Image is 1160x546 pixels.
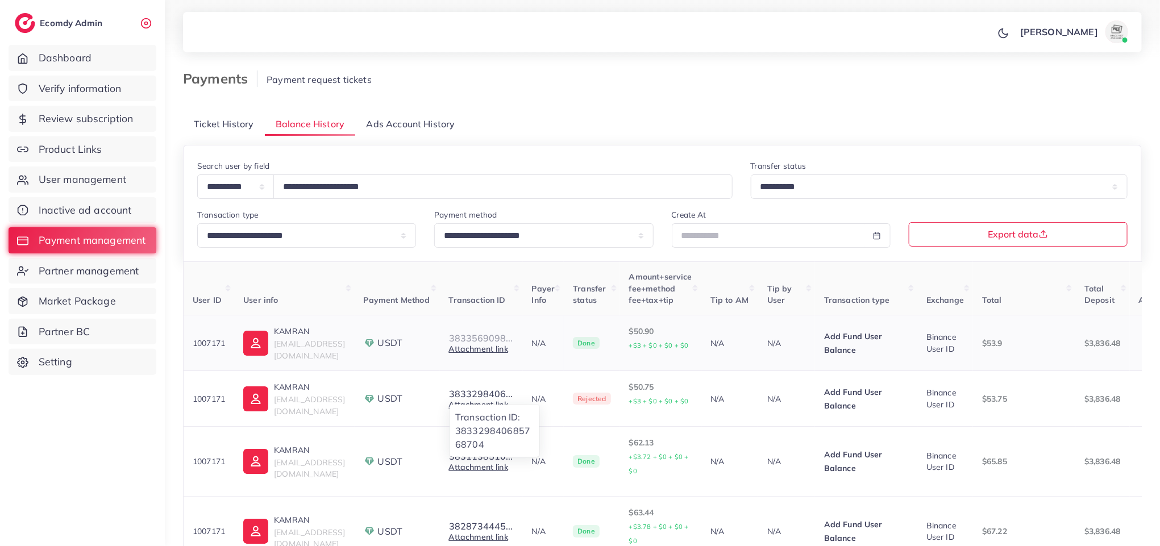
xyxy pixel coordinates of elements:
[39,81,122,96] span: Verify information
[449,451,514,461] button: 3831138510...
[274,339,345,360] span: [EMAIL_ADDRESS][DOMAIN_NAME]
[909,222,1128,247] button: Export data
[449,462,508,472] a: Attachment link
[243,519,268,544] img: ic-user-info.36bf1079.svg
[532,455,555,468] p: N/A
[767,524,806,538] p: N/A
[982,455,1066,468] p: $65.85
[39,172,126,187] span: User management
[243,449,268,474] img: ic-user-info.36bf1079.svg
[824,385,908,412] p: Add Fund User Balance
[1084,336,1120,350] p: $3,836.48
[364,337,375,349] img: payment
[573,455,600,468] span: Done
[1105,20,1128,43] img: avatar
[378,336,403,349] span: USDT
[982,392,1066,406] p: $53.75
[276,118,344,131] span: Balance History
[449,399,508,410] a: Attachment link
[9,45,156,71] a: Dashboard
[364,456,375,467] img: payment
[449,344,508,354] a: Attachment link
[9,258,156,284] a: Partner management
[39,111,134,126] span: Review subscription
[767,392,806,406] p: N/A
[197,160,269,172] label: Search user by field
[378,455,403,468] span: USDT
[39,294,116,309] span: Market Package
[39,51,92,65] span: Dashboard
[1014,20,1133,43] a: [PERSON_NAME]avatar
[449,333,514,343] button: 3833569098...
[274,380,345,394] p: KAMRAN
[629,453,689,475] small: +$3.72 + $0 + $0 + $0
[573,525,600,537] span: Done
[39,264,139,278] span: Partner management
[434,209,497,220] label: Payment method
[193,524,225,538] p: 1007171
[193,455,225,468] p: 1007171
[274,457,345,479] span: [EMAIL_ADDRESS][DOMAIN_NAME]
[982,524,1066,538] p: $67.22
[1084,524,1120,538] p: $3,836.48
[1084,284,1115,305] span: Total Deposit
[39,203,132,218] span: Inactive ad account
[193,392,225,406] p: 1007171
[449,521,514,531] button: 3828734445...
[15,13,105,33] a: logoEcomdy Admin
[194,118,253,131] span: Ticket History
[824,518,908,545] p: Add Fund User Balance
[672,209,706,220] label: Create At
[926,295,964,305] span: Exchange
[629,380,692,408] p: $50.75
[1084,455,1120,468] p: $3,836.48
[824,448,908,475] p: Add Fund User Balance
[532,284,555,305] span: Payer Info
[9,227,156,253] a: Payment management
[39,233,146,248] span: Payment management
[824,295,890,305] span: Transaction type
[573,337,600,349] span: Done
[378,525,403,538] span: USDT
[710,524,749,538] p: N/A
[1020,25,1098,39] p: [PERSON_NAME]
[378,392,403,405] span: USDT
[243,386,268,411] img: ic-user-info.36bf1079.svg
[532,336,555,350] p: N/A
[193,336,225,350] p: 1007171
[455,410,534,451] p: Transaction ID: 383329840685768704
[39,324,90,339] span: Partner BC
[367,118,455,131] span: Ads Account History
[39,355,72,369] span: Setting
[364,393,375,405] img: payment
[629,523,689,545] small: +$3.78 + $0 + $0 + $0
[629,436,692,478] p: $62.13
[573,393,610,405] span: Rejected
[926,450,964,473] div: Binance User ID
[9,197,156,223] a: Inactive ad account
[1084,392,1120,406] p: $3,836.48
[982,295,1002,305] span: Total
[274,394,345,416] span: [EMAIL_ADDRESS][DOMAIN_NAME]
[824,330,908,357] p: Add Fund User Balance
[9,106,156,132] a: Review subscription
[183,70,257,87] h3: Payments
[9,319,156,345] a: Partner BC
[710,392,749,406] p: N/A
[449,295,506,305] span: Transaction ID
[532,524,555,538] p: N/A
[767,336,806,350] p: N/A
[274,513,345,527] p: KAMRAN
[9,166,156,193] a: User management
[926,387,964,410] div: Binance User ID
[274,324,345,338] p: KAMRAN
[243,295,278,305] span: User info
[197,209,259,220] label: Transaction type
[39,142,102,157] span: Product Links
[274,443,345,457] p: KAMRAN
[710,295,749,305] span: Tip to AM
[449,532,508,542] a: Attachment link
[364,295,430,305] span: Payment Method
[710,336,749,350] p: N/A
[767,455,806,468] p: N/A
